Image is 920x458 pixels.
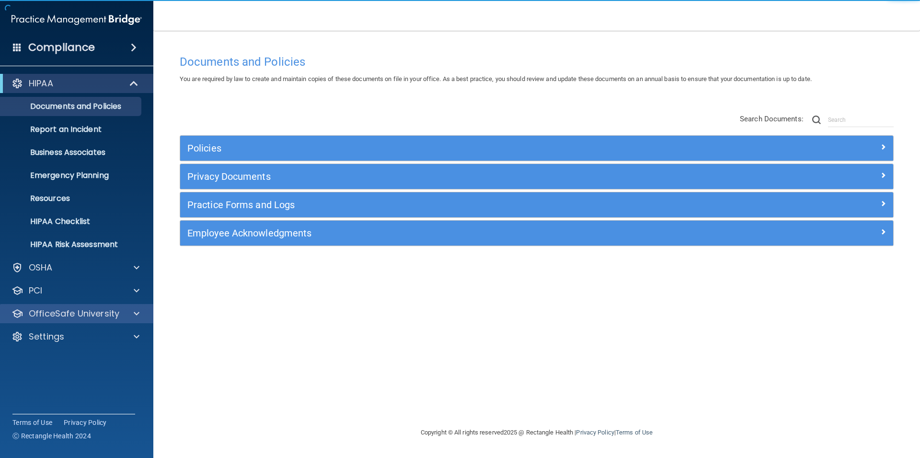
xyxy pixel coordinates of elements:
a: Practice Forms and Logs [187,197,886,212]
a: Privacy Documents [187,169,886,184]
p: Business Associates [6,148,137,157]
p: HIPAA [29,78,53,89]
div: Copyright © All rights reserved 2025 @ Rectangle Health | | [362,417,712,448]
h5: Privacy Documents [187,171,708,182]
a: Terms of Use [616,429,653,436]
a: Terms of Use [12,418,52,427]
h5: Policies [187,143,708,153]
h4: Compliance [28,41,95,54]
span: Search Documents: [740,115,804,123]
p: OSHA [29,262,53,273]
a: HIPAA [11,78,139,89]
img: PMB logo [11,10,142,29]
a: PCI [11,285,139,296]
h5: Practice Forms and Logs [187,200,708,210]
p: Emergency Planning [6,171,137,180]
p: HIPAA Checklist [6,217,137,226]
a: OSHA [11,262,139,273]
a: Privacy Policy [64,418,107,427]
a: OfficeSafe University [11,308,139,319]
span: You are required by law to create and maintain copies of these documents on file in your office. ... [180,75,812,82]
p: HIPAA Risk Assessment [6,240,137,249]
p: Report an Incident [6,125,137,134]
a: Policies [187,141,886,156]
iframe: Drift Widget Chat Controller [754,390,908,428]
p: OfficeSafe University [29,308,119,319]
p: Settings [29,331,64,342]
input: Search [828,113,894,127]
span: Ⓒ Rectangle Health 2024 [12,431,91,441]
h4: Documents and Policies [180,56,894,68]
a: Employee Acknowledgments [187,225,886,241]
a: Settings [11,331,139,342]
a: Privacy Policy [576,429,614,436]
p: PCI [29,285,42,296]
img: ic-search.3b580494.png [812,116,821,124]
p: Resources [6,194,137,203]
h5: Employee Acknowledgments [187,228,708,238]
p: Documents and Policies [6,102,137,111]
